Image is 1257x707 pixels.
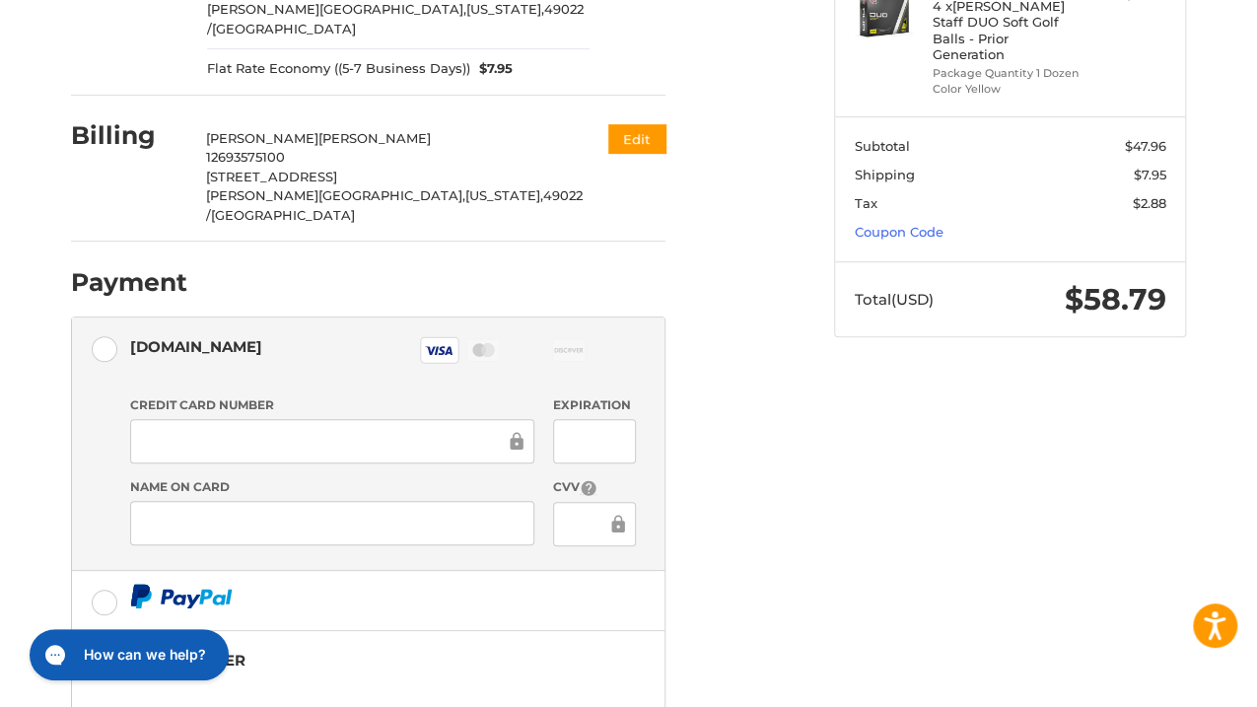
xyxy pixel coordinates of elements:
[130,330,262,363] div: [DOMAIN_NAME]
[206,187,465,203] span: [PERSON_NAME][GEOGRAPHIC_DATA],
[164,644,541,676] div: Pay Later
[1134,167,1166,182] span: $7.95
[466,1,544,17] span: [US_STATE],
[855,224,943,240] a: Coupon Code
[71,120,186,151] h2: Billing
[206,130,318,146] span: [PERSON_NAME]
[553,396,635,414] label: Expiration
[318,130,431,146] span: [PERSON_NAME]
[855,167,915,182] span: Shipping
[207,59,470,79] span: Flat Rate Economy ((5-7 Business Days))
[206,169,337,184] span: [STREET_ADDRESS]
[553,478,635,497] label: CVV
[608,124,665,153] button: Edit
[130,584,233,608] img: PayPal icon
[855,195,877,211] span: Tax
[206,149,285,165] span: 12693575100
[207,1,466,17] span: [PERSON_NAME][GEOGRAPHIC_DATA],
[465,187,543,203] span: [US_STATE],
[933,65,1083,82] li: Package Quantity 1 Dozen
[71,267,187,298] h2: Payment
[206,187,583,223] span: 49022 /
[933,81,1083,98] li: Color Yellow
[855,290,934,309] span: Total (USD)
[207,1,584,36] span: 49022 /
[855,138,910,154] span: Subtotal
[1125,138,1166,154] span: $47.96
[470,59,514,79] span: $7.95
[20,622,234,687] iframe: Gorgias live chat messenger
[1094,654,1257,707] iframe: Google Customer Reviews
[130,396,534,414] label: Credit Card Number
[1133,195,1166,211] span: $2.88
[130,681,542,698] iframe: PayPal Message 1
[130,478,534,496] label: Name on Card
[212,21,356,36] span: [GEOGRAPHIC_DATA]
[1065,281,1166,318] span: $58.79
[211,207,355,223] span: [GEOGRAPHIC_DATA]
